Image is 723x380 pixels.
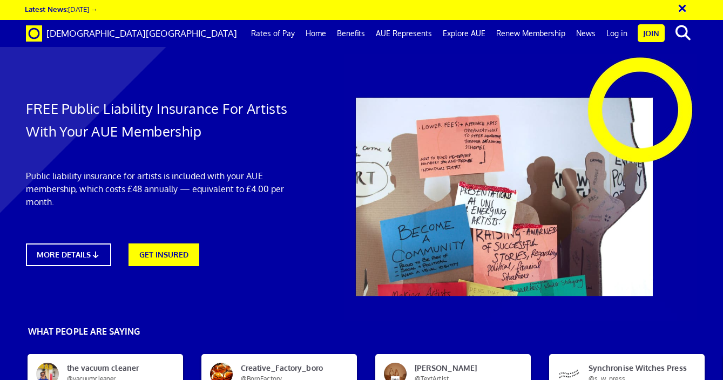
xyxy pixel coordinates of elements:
a: Home [300,20,332,47]
strong: Latest News: [25,4,68,13]
a: Log in [601,20,633,47]
a: GET INSURED [129,243,199,266]
button: search [667,22,700,44]
h1: FREE Public Liability Insurance For Artists With Your AUE Membership [26,97,296,142]
a: Join [638,24,665,42]
a: MORE DETAILS [26,243,111,266]
a: Rates of Pay [246,20,300,47]
a: Renew Membership [491,20,571,47]
a: News [571,20,601,47]
span: [DEMOGRAPHIC_DATA][GEOGRAPHIC_DATA] [46,28,237,39]
a: Latest News:[DATE] → [25,4,98,13]
p: Public liability insurance for artists is included with your AUE membership, which costs £48 annu... [26,169,296,208]
a: Benefits [332,20,370,47]
a: Brand [DEMOGRAPHIC_DATA][GEOGRAPHIC_DATA] [18,20,245,47]
a: AUE Represents [370,20,437,47]
a: Explore AUE [437,20,491,47]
